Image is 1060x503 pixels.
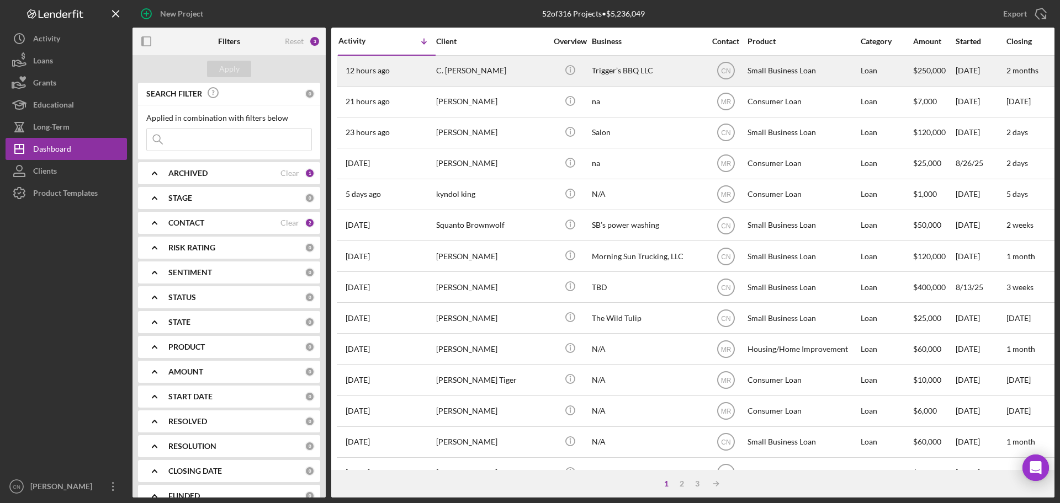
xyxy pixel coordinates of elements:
[748,87,858,116] div: Consumer Loan
[913,180,955,209] div: $1,000
[956,180,1005,209] div: [DATE]
[218,37,240,46] b: Filters
[168,392,213,401] b: START DATE
[913,87,955,116] div: $7,000
[956,303,1005,333] div: [DATE]
[720,469,731,477] text: MR
[346,376,370,384] time: 2025-08-22 17:30
[592,397,702,426] div: N/A
[721,129,730,137] text: CN
[913,37,955,46] div: Amount
[592,87,702,116] div: na
[305,416,315,426] div: 0
[305,392,315,402] div: 0
[913,334,955,363] div: $60,000
[956,427,1005,457] div: [DATE]
[705,37,746,46] div: Contact
[748,334,858,363] div: Housing/Home Improvement
[436,87,547,116] div: [PERSON_NAME]
[168,343,205,351] b: PRODUCT
[207,61,251,77] button: Apply
[305,267,315,277] div: 0
[748,303,858,333] div: Small Business Loan
[6,72,127,94] a: Grants
[1006,127,1028,137] time: 2 days
[720,377,731,384] text: MR
[28,475,99,500] div: [PERSON_NAME]
[436,365,547,394] div: [PERSON_NAME] Tiger
[346,128,390,137] time: 2025-09-02 15:13
[1006,251,1035,261] time: 1 month
[913,149,955,178] div: $25,000
[168,467,222,475] b: CLOSING DATE
[956,397,1005,426] div: [DATE]
[956,56,1005,85] div: [DATE]
[146,114,312,122] div: Applied in combination with filters below
[913,56,955,85] div: $250,000
[1006,468,1042,477] time: 3 days ago
[992,3,1054,25] button: Export
[861,303,912,333] div: Loan
[33,28,60,52] div: Activity
[305,89,315,99] div: 0
[542,9,645,18] div: 52 of 316 Projects • $5,236,049
[146,89,202,98] b: SEARCH FILTER
[720,191,731,199] text: MR
[748,149,858,178] div: Consumer Loan
[956,211,1005,240] div: [DATE]
[219,61,240,77] div: Apply
[168,268,212,277] b: SENTIMENT
[720,160,731,168] text: MR
[592,427,702,457] div: N/A
[861,272,912,302] div: Loan
[1006,158,1028,168] time: 2 days
[168,318,190,327] b: STATE
[748,365,858,394] div: Consumer Loan
[168,169,208,178] b: ARCHIVED
[346,345,370,354] time: 2025-08-22 18:02
[305,292,315,302] div: 0
[721,67,730,75] text: CN
[861,365,912,394] div: Loan
[861,87,912,116] div: Loan
[748,242,858,271] div: Small Business Loan
[168,293,196,302] b: STATUS
[338,36,387,45] div: Activity
[436,118,547,147] div: [PERSON_NAME]
[6,94,127,116] button: Educational
[346,190,381,199] time: 2025-08-29 15:23
[168,218,204,227] b: CONTACT
[861,56,912,85] div: Loan
[913,427,955,457] div: $60,000
[436,149,547,178] div: [PERSON_NAME]
[1022,454,1049,481] div: Open Intercom Messenger
[1006,97,1031,106] time: [DATE]
[861,118,912,147] div: Loan
[1003,3,1027,25] div: Export
[748,211,858,240] div: Small Business Loan
[592,180,702,209] div: N/A
[436,180,547,209] div: kyndol king
[305,243,315,253] div: 0
[6,182,127,204] button: Product Templates
[748,56,858,85] div: Small Business Loan
[913,458,955,488] div: $40,000
[721,314,730,322] text: CN
[913,397,955,426] div: $6,000
[346,252,370,261] time: 2025-08-28 14:46
[592,458,702,488] div: N/A
[436,242,547,271] div: [PERSON_NAME]
[305,342,315,352] div: 0
[305,441,315,451] div: 0
[436,397,547,426] div: [PERSON_NAME]
[6,116,127,138] button: Long-Term
[436,211,547,240] div: Squanto Brownwolf
[6,160,127,182] button: Clients
[721,253,730,260] text: CN
[346,468,370,477] time: 2025-08-21 23:45
[748,118,858,147] div: Small Business Loan
[168,491,200,500] b: FUNDED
